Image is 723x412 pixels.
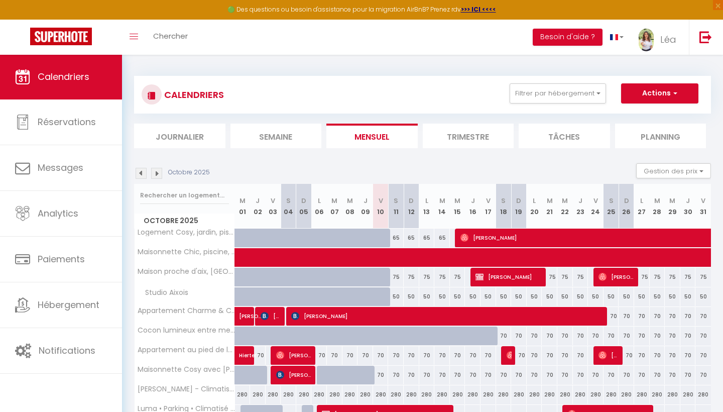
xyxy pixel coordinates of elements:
a: Chercher [146,20,195,55]
div: 280 [557,385,573,404]
div: 280 [650,385,665,404]
th: 17 [480,184,496,229]
div: 70 [465,346,480,365]
div: 75 [695,268,711,286]
div: 280 [281,385,296,404]
div: 280 [695,385,711,404]
span: [PERSON_NAME] [598,267,635,286]
div: 50 [434,287,450,306]
span: [PERSON_NAME] [239,301,262,321]
th: 07 [327,184,342,229]
th: 23 [573,184,588,229]
div: 70 [634,327,650,345]
span: Logement Cosy, jardin, piscine, climatisé [136,229,236,236]
div: 50 [419,287,435,306]
div: 280 [511,385,527,404]
div: 70 [619,307,634,326]
div: 70 [434,346,450,365]
button: Gestion des prix [636,163,711,178]
li: Mensuel [326,124,418,148]
div: 280 [604,385,619,404]
span: [PERSON_NAME] [475,267,543,286]
div: 70 [450,346,465,365]
th: 12 [404,184,419,229]
div: 70 [465,366,480,384]
div: 70 [511,366,527,384]
div: 70 [557,366,573,384]
div: 50 [665,287,680,306]
abbr: L [318,196,321,205]
div: 50 [480,287,496,306]
abbr: V [593,196,598,205]
div: 75 [388,268,404,286]
div: 70 [573,327,588,345]
div: 65 [419,229,435,247]
div: 70 [619,366,634,384]
abbr: J [471,196,475,205]
abbr: D [516,196,521,205]
span: [PERSON_NAME] [598,346,619,365]
div: 280 [311,385,327,404]
div: 70 [665,307,680,326]
div: 280 [619,385,634,404]
div: 70 [542,327,557,345]
span: Paiements [38,253,85,265]
div: 70 [634,307,650,326]
div: 70 [388,346,404,365]
abbr: J [686,196,690,205]
div: 280 [573,385,588,404]
abbr: D [624,196,629,205]
div: 280 [542,385,557,404]
div: 70 [604,366,619,384]
button: Actions [621,83,698,104]
div: 70 [373,366,389,384]
span: [PERSON_NAME] [507,346,512,365]
abbr: L [425,196,428,205]
div: 280 [266,385,281,404]
div: 70 [357,346,373,365]
div: 70 [311,346,327,365]
abbr: D [409,196,414,205]
div: 70 [527,366,542,384]
abbr: L [533,196,536,205]
div: 50 [588,287,604,306]
div: 280 [465,385,480,404]
span: Studio Aixois [136,287,191,298]
span: [PERSON_NAME] [291,306,608,326]
img: ... [639,29,654,51]
div: 70 [542,366,557,384]
span: Appartement Charme & Confort – [GEOGRAPHIC_DATA] [136,307,236,315]
div: 70 [680,346,696,365]
div: 70 [604,307,619,326]
span: Maison proche d'aix, [GEOGRAPHIC_DATA],jardin, climatisé [136,268,236,275]
div: 75 [542,268,557,286]
div: 280 [235,385,251,404]
div: 70 [680,366,696,384]
div: 70 [650,327,665,345]
abbr: J [364,196,368,205]
div: 280 [342,385,358,404]
div: 70 [419,366,435,384]
div: 50 [695,287,711,306]
img: Super Booking [30,28,92,45]
div: 70 [511,327,527,345]
a: [PERSON_NAME] [235,307,251,326]
div: 50 [573,287,588,306]
button: Besoin d'aide ? [533,29,602,46]
div: 75 [434,268,450,286]
div: 75 [419,268,435,286]
th: 03 [266,184,281,229]
div: 280 [357,385,373,404]
div: 70 [634,366,650,384]
th: 20 [527,184,542,229]
span: Appartement au pied de la route des crêtes climatisé, vue mer [136,346,236,354]
div: 70 [419,346,435,365]
strong: >>> ICI <<<< [461,5,496,14]
button: Filtrer par hébergement [510,83,606,104]
th: 28 [650,184,665,229]
div: 70 [665,366,680,384]
span: Cocon lumineux entre mer & aéroport – [GEOGRAPHIC_DATA] [136,327,236,334]
span: Maisonnette Chic, piscine, jardin, climatisé [136,248,236,256]
div: 70 [404,366,419,384]
th: 11 [388,184,404,229]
